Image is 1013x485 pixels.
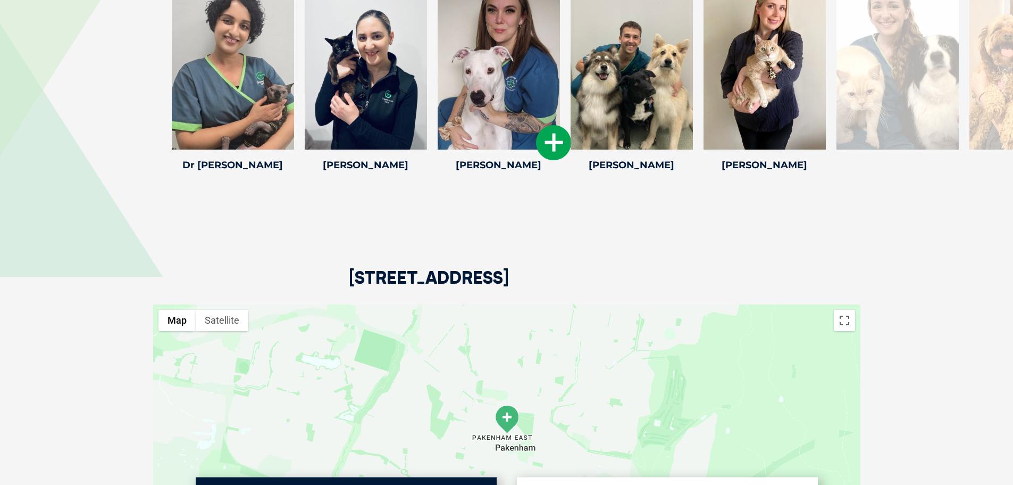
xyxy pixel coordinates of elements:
[704,160,826,170] h4: [PERSON_NAME]
[349,269,509,305] h2: [STREET_ADDRESS]
[172,160,294,170] h4: Dr [PERSON_NAME]
[158,310,196,331] button: Show street map
[834,310,855,331] button: Toggle fullscreen view
[571,160,693,170] h4: [PERSON_NAME]
[305,160,427,170] h4: [PERSON_NAME]
[438,160,560,170] h4: [PERSON_NAME]
[196,310,248,331] button: Show satellite imagery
